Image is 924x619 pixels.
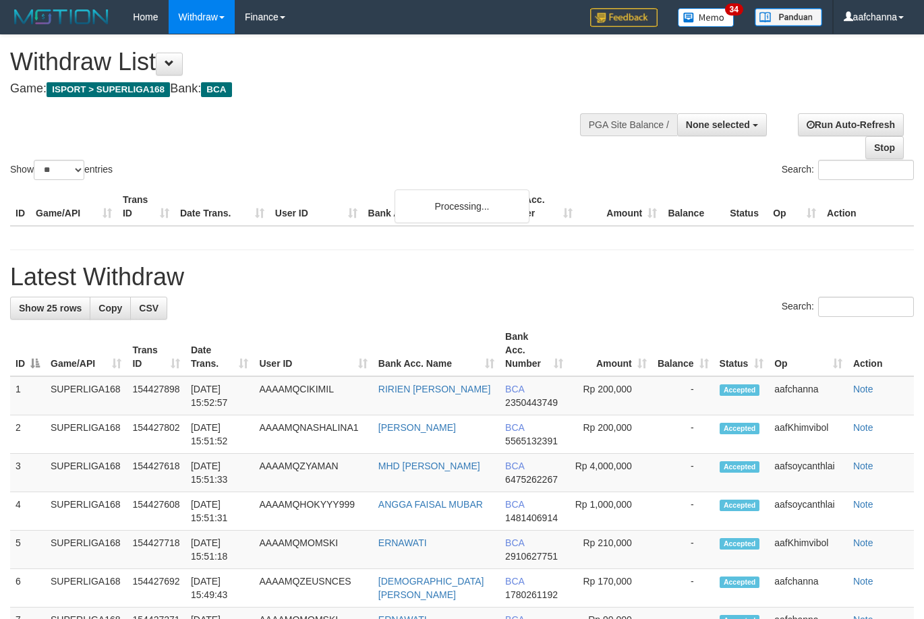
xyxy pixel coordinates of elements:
td: 5 [10,531,45,569]
span: ISPORT > SUPERLIGA168 [47,82,170,97]
th: User ID: activate to sort column ascending [254,324,372,376]
div: Processing... [395,189,529,223]
td: aafKhimvibol [769,531,848,569]
td: Rp 200,000 [569,415,652,454]
a: Note [853,576,873,587]
td: - [652,531,714,569]
h1: Latest Withdraw [10,264,914,291]
a: [PERSON_NAME] [378,422,456,433]
td: 1 [10,376,45,415]
th: Action [821,187,914,226]
span: Copy 1481406914 to clipboard [505,512,558,523]
span: Copy 1780261192 to clipboard [505,589,558,600]
td: aafsoycanthlai [769,492,848,531]
td: Rp 170,000 [569,569,652,608]
span: Accepted [720,461,760,473]
span: Copy [98,303,122,314]
td: - [652,492,714,531]
th: Status: activate to sort column ascending [714,324,770,376]
td: AAAAMQZYAMAN [254,454,372,492]
th: Status [724,187,768,226]
td: Rp 210,000 [569,531,652,569]
th: User ID [270,187,363,226]
img: MOTION_logo.png [10,7,113,27]
th: Date Trans. [175,187,270,226]
td: AAAAMQZEUSNCES [254,569,372,608]
span: BCA [505,384,524,394]
td: AAAAMQMOMSKI [254,531,372,569]
td: SUPERLIGA168 [45,454,127,492]
td: 2 [10,415,45,454]
a: Note [853,422,873,433]
th: Balance: activate to sort column ascending [652,324,714,376]
td: 154427718 [127,531,185,569]
th: ID [10,187,30,226]
td: - [652,376,714,415]
img: panduan.png [755,8,822,26]
td: 154427608 [127,492,185,531]
a: Note [853,537,873,548]
a: ANGGA FAISAL MUBAR [378,499,483,510]
td: AAAAMQNASHALINA1 [254,415,372,454]
td: 6 [10,569,45,608]
td: 4 [10,492,45,531]
a: CSV [130,297,167,320]
td: aafsoycanthlai [769,454,848,492]
a: Note [853,499,873,510]
th: ID: activate to sort column descending [10,324,45,376]
label: Search: [782,297,914,317]
td: - [652,415,714,454]
th: Bank Acc. Name: activate to sort column ascending [373,324,500,376]
td: Rp 4,000,000 [569,454,652,492]
td: SUPERLIGA168 [45,415,127,454]
span: BCA [505,461,524,471]
span: Accepted [720,423,760,434]
td: - [652,569,714,608]
th: Amount [578,187,662,226]
a: MHD [PERSON_NAME] [378,461,480,471]
th: Op [768,187,821,226]
th: Op: activate to sort column ascending [769,324,848,376]
span: BCA [505,422,524,433]
td: 154427898 [127,376,185,415]
span: Accepted [720,577,760,588]
span: None selected [686,119,750,130]
th: Action [848,324,914,376]
a: Copy [90,297,131,320]
span: 34 [725,3,743,16]
span: Show 25 rows [19,303,82,314]
th: Trans ID: activate to sort column ascending [127,324,185,376]
td: AAAAMQHOKYYY999 [254,492,372,531]
span: BCA [505,499,524,510]
span: BCA [505,537,524,548]
td: SUPERLIGA168 [45,531,127,569]
td: 154427802 [127,415,185,454]
button: None selected [677,113,767,136]
td: [DATE] 15:51:33 [185,454,254,492]
th: Game/API [30,187,117,226]
td: 154427692 [127,569,185,608]
td: [DATE] 15:51:31 [185,492,254,531]
td: aafchanna [769,376,848,415]
a: ERNAWATI [378,537,427,548]
span: BCA [201,82,231,97]
span: Accepted [720,384,760,396]
td: aafKhimvibol [769,415,848,454]
a: Stop [865,136,904,159]
img: Button%20Memo.svg [678,8,734,27]
td: 154427618 [127,454,185,492]
td: SUPERLIGA168 [45,492,127,531]
td: [DATE] 15:51:52 [185,415,254,454]
th: Amount: activate to sort column ascending [569,324,652,376]
td: [DATE] 15:51:18 [185,531,254,569]
a: Note [853,384,873,394]
a: RIRIEN [PERSON_NAME] [378,384,490,394]
td: [DATE] 15:52:57 [185,376,254,415]
span: Copy 6475262267 to clipboard [505,474,558,485]
td: - [652,454,714,492]
td: Rp 1,000,000 [569,492,652,531]
a: [DEMOGRAPHIC_DATA][PERSON_NAME] [378,576,484,600]
img: Feedback.jpg [590,8,658,27]
td: Rp 200,000 [569,376,652,415]
div: PGA Site Balance / [580,113,677,136]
